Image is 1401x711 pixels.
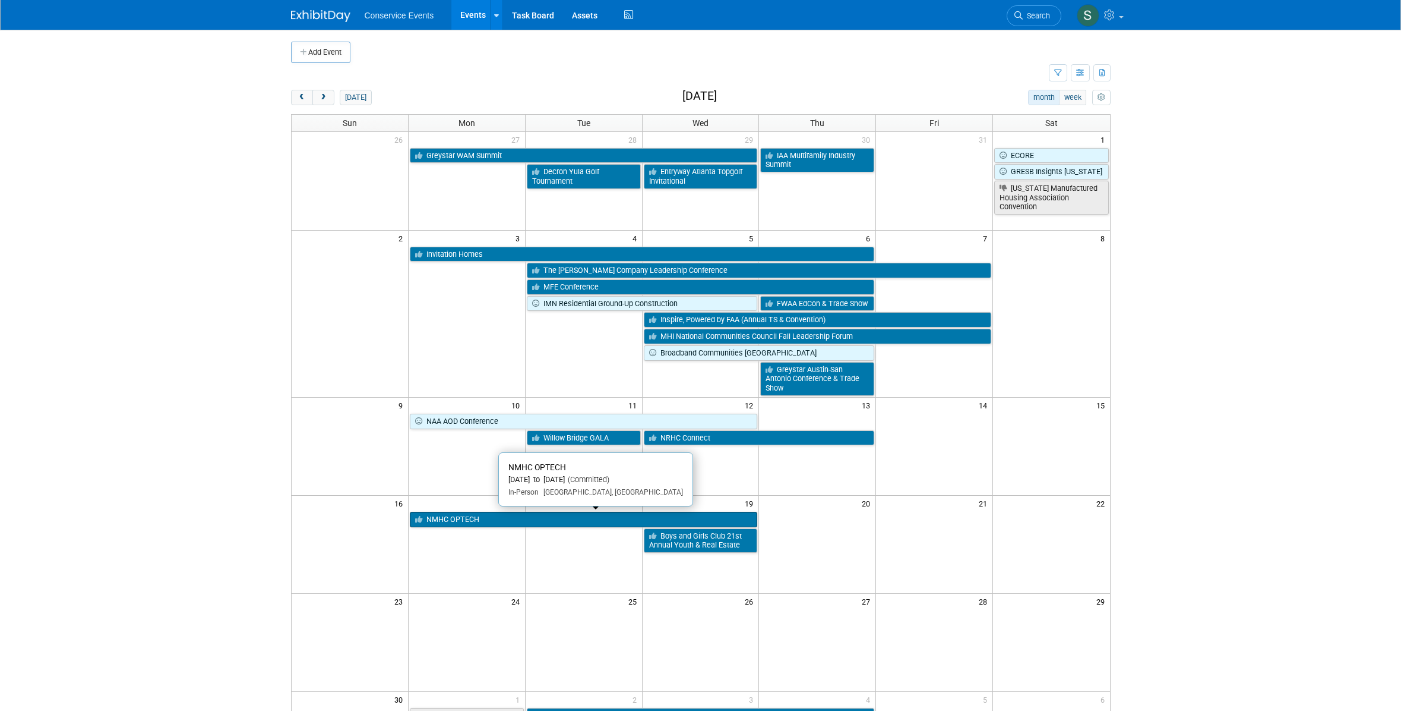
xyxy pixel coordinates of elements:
[861,398,875,413] span: 13
[514,231,525,246] span: 3
[627,398,642,413] span: 11
[397,231,408,246] span: 2
[410,512,758,527] a: NMHC OPTECH
[458,118,475,128] span: Mon
[744,398,758,413] span: 12
[644,345,875,361] a: Broadband Communities [GEOGRAPHIC_DATA]
[1095,496,1110,511] span: 22
[527,430,641,446] a: Willow Bridge GALA
[760,362,874,396] a: Greystar Austin-San Antonio Conference & Trade Show
[291,90,313,105] button: prev
[527,263,991,278] a: The [PERSON_NAME] Company Leadership Conference
[393,692,408,707] span: 30
[631,231,642,246] span: 4
[410,148,758,163] a: Greystar WAM Summit
[810,118,824,128] span: Thu
[978,398,992,413] span: 14
[978,496,992,511] span: 21
[978,594,992,609] span: 28
[644,164,758,188] a: Entryway Atlanta Topgolf Invitational
[631,692,642,707] span: 2
[565,475,609,484] span: (Committed)
[865,692,875,707] span: 4
[744,132,758,147] span: 29
[994,181,1108,215] a: [US_STATE] Manufactured Housing Association Convention
[508,463,566,472] span: NMHC OPTECH
[527,279,875,295] a: MFE Conference
[760,296,874,312] a: FWAA EdCon & Trade Show
[1028,90,1060,105] button: month
[982,692,992,707] span: 5
[410,247,874,262] a: Invitation Homes
[1023,11,1050,20] span: Search
[744,496,758,511] span: 19
[1098,94,1105,102] i: Personalize Calendar
[1059,90,1086,105] button: week
[1045,118,1058,128] span: Sat
[861,132,875,147] span: 30
[682,90,717,103] h2: [DATE]
[510,594,525,609] span: 24
[397,398,408,413] span: 9
[865,231,875,246] span: 6
[644,329,992,344] a: MHI National Communities Council Fall Leadership Forum
[1092,90,1110,105] button: myCustomButton
[1077,4,1099,27] img: Savannah Doctor
[1099,231,1110,246] span: 8
[692,118,709,128] span: Wed
[410,414,758,429] a: NAA AOD Conference
[291,42,350,63] button: Add Event
[861,496,875,511] span: 20
[393,132,408,147] span: 26
[527,164,641,188] a: Decron Yula Golf Tournament
[312,90,334,105] button: next
[527,296,758,312] a: IMN Residential Ground-Up Construction
[340,90,371,105] button: [DATE]
[1095,398,1110,413] span: 15
[577,118,590,128] span: Tue
[508,475,683,485] div: [DATE] to [DATE]
[644,430,875,446] a: NRHC Connect
[539,488,683,496] span: [GEOGRAPHIC_DATA], [GEOGRAPHIC_DATA]
[514,692,525,707] span: 1
[929,118,939,128] span: Fri
[994,148,1108,163] a: ECORE
[978,132,992,147] span: 31
[1007,5,1061,26] a: Search
[510,132,525,147] span: 27
[994,164,1108,180] a: GRESB Insights [US_STATE]
[291,10,350,22] img: ExhibitDay
[365,11,434,20] span: Conservice Events
[644,312,992,328] a: Inspire, Powered by FAA (Annual TS & Convention)
[343,118,357,128] span: Sun
[1099,132,1110,147] span: 1
[644,528,758,553] a: Boys and Girls Club 21st Annual Youth & Real Estate
[861,594,875,609] span: 27
[1095,594,1110,609] span: 29
[510,398,525,413] span: 10
[393,496,408,511] span: 16
[760,148,874,172] a: IAA Multifamily Industry Summit
[982,231,992,246] span: 7
[1099,692,1110,707] span: 6
[627,594,642,609] span: 25
[508,488,539,496] span: In-Person
[627,132,642,147] span: 28
[393,594,408,609] span: 23
[748,692,758,707] span: 3
[744,594,758,609] span: 26
[748,231,758,246] span: 5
